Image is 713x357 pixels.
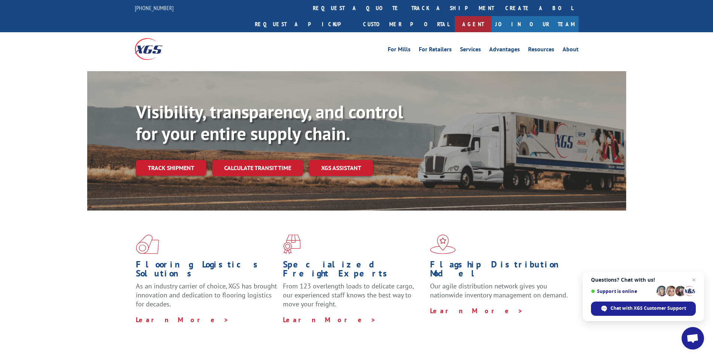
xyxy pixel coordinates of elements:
[136,260,277,282] h1: Flooring Logistics Solutions
[689,275,698,284] span: Close chat
[136,282,277,308] span: As an industry carrier of choice, XGS has brought innovation and dedication to flooring logistics...
[283,260,424,282] h1: Specialized Freight Experts
[283,315,376,324] a: Learn More >
[136,160,206,176] a: Track shipment
[430,282,568,299] span: Our agile distribution network gives you nationwide inventory management on demand.
[136,315,229,324] a: Learn More >
[682,327,704,350] div: Open chat
[591,277,696,283] span: Questions? Chat with us!
[455,16,491,32] a: Agent
[283,235,301,254] img: xgs-icon-focused-on-flooring-red
[460,46,481,55] a: Services
[430,235,456,254] img: xgs-icon-flagship-distribution-model-red
[419,46,452,55] a: For Retailers
[610,305,686,312] span: Chat with XGS Customer Support
[430,260,572,282] h1: Flagship Distribution Model
[136,100,403,145] b: Visibility, transparency, and control for your entire supply chain.
[357,16,455,32] a: Customer Portal
[136,235,159,254] img: xgs-icon-total-supply-chain-intelligence-red
[135,4,174,12] a: [PHONE_NUMBER]
[489,46,520,55] a: Advantages
[591,288,654,294] span: Support is online
[491,16,579,32] a: Join Our Team
[283,282,424,315] p: From 123 overlength loads to delicate cargo, our experienced staff knows the best way to move you...
[212,160,303,176] a: Calculate transit time
[249,16,357,32] a: Request a pickup
[528,46,554,55] a: Resources
[309,160,373,176] a: XGS ASSISTANT
[591,302,696,316] div: Chat with XGS Customer Support
[430,306,523,315] a: Learn More >
[388,46,411,55] a: For Mills
[563,46,579,55] a: About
